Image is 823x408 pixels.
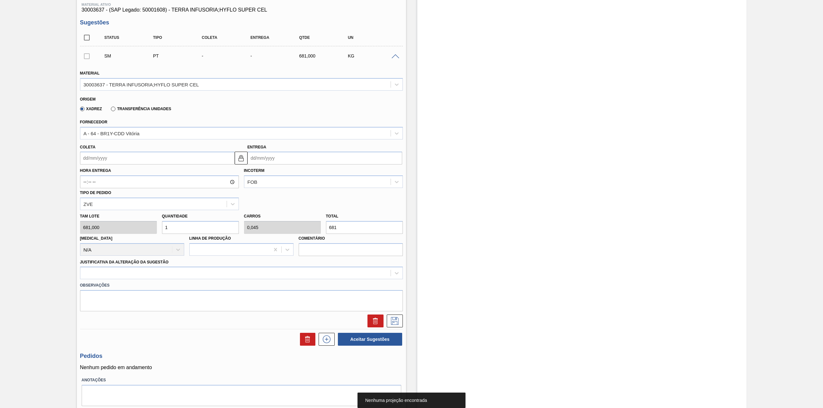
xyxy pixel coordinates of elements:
input: dd/mm/yyyy [248,152,402,164]
label: Incoterm [244,168,265,173]
label: Xadrez [80,107,102,111]
div: A - 64 - BR1Y-CDD Vitória [84,130,140,136]
h3: Pedidos [80,353,403,359]
div: Nova sugestão [315,333,335,346]
div: Aceitar Sugestões [335,332,403,346]
span: Material ativo [82,3,401,6]
p: Nenhum pedido em andamento [80,365,403,370]
label: Observações [80,281,403,290]
label: Justificativa da Alteração da Sugestão [80,260,169,264]
div: KG [346,53,402,58]
div: Salvar Sugestão [384,315,403,327]
span: 30003637 - (SAP Legado: 50001608) - TERRA INFUSORIA;HYFLO SUPER CEL [82,7,401,13]
div: Qtde [297,35,353,40]
div: 30003637 - TERRA INFUSORIA;HYFLO SUPER CEL [84,82,199,87]
button: Aceitar Sugestões [338,333,402,346]
div: 681,000 [297,53,353,58]
label: Anotações [82,376,401,385]
label: Entrega [248,145,267,149]
label: Coleta [80,145,95,149]
div: UN [346,35,402,40]
label: Comentário [299,234,403,243]
div: - [249,53,304,58]
img: locked [237,154,245,162]
label: Hora Entrega [80,166,239,175]
label: Carros [244,214,261,218]
label: Tipo de pedido [80,191,111,195]
input: dd/mm/yyyy [80,152,235,164]
div: Excluir Sugestão [364,315,384,327]
label: Linha de Produção [189,236,231,241]
span: Nenhuma projeção encontrada [365,398,427,403]
div: Sugestão Manual [103,53,158,58]
div: Status [103,35,158,40]
div: FOB [248,179,258,185]
label: Transferência Unidades [111,107,171,111]
div: Entrega [249,35,304,40]
h3: Sugestões [80,19,403,26]
button: locked [235,152,248,164]
label: Quantidade [162,214,188,218]
label: Origem [80,97,96,102]
div: Pedido de Transferência [151,53,207,58]
div: ZVE [84,201,93,207]
label: Fornecedor [80,120,107,124]
label: Tam lote [80,212,157,221]
label: Material [80,71,100,75]
label: [MEDICAL_DATA] [80,236,113,241]
div: - [200,53,256,58]
div: Excluir Sugestões [297,333,315,346]
div: Tipo [151,35,207,40]
label: Total [326,214,339,218]
div: Coleta [200,35,256,40]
